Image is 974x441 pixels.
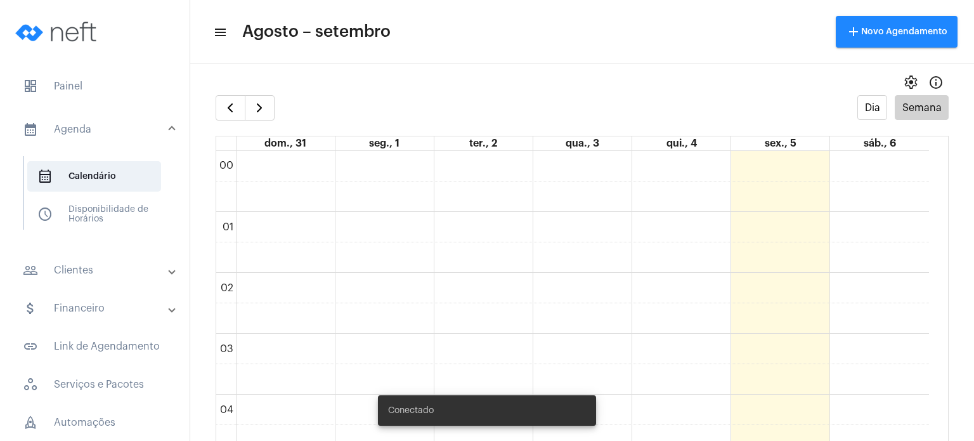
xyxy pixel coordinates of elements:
[8,150,190,247] div: sidenav iconAgenda
[895,95,949,120] button: Semana
[23,122,169,137] mat-panel-title: Agenda
[861,136,899,150] a: 6 de setembro de 2025
[216,95,245,121] button: Semana Anterior
[218,282,236,294] div: 02
[13,407,177,438] span: Automações
[836,16,958,48] button: Novo Agendamento
[218,404,236,416] div: 04
[245,95,275,121] button: Próximo Semana
[27,199,161,230] span: Disponibilidade de Horários
[846,27,947,36] span: Novo Agendamento
[262,136,309,150] a: 31 de agosto de 2025
[8,109,190,150] mat-expansion-panel-header: sidenav iconAgenda
[23,79,38,94] span: sidenav icon
[23,339,38,354] mat-icon: sidenav icon
[37,207,53,222] span: sidenav icon
[220,221,236,233] div: 01
[903,75,918,90] span: settings
[10,6,105,57] img: logo-neft-novo-2.png
[928,75,944,90] mat-icon: Info
[13,369,177,400] span: Serviços e Pacotes
[23,263,169,278] mat-panel-title: Clientes
[8,255,190,286] mat-expansion-panel-header: sidenav iconClientes
[27,161,161,192] span: Calendário
[857,95,887,120] button: Dia
[8,293,190,324] mat-expansion-panel-header: sidenav iconFinanceiro
[23,415,38,430] span: sidenav icon
[923,70,949,95] button: Info
[664,136,699,150] a: 4 de setembro de 2025
[217,160,236,171] div: 00
[23,301,38,316] mat-icon: sidenav icon
[898,70,923,95] button: settings
[242,22,391,42] span: Agosto – setembro
[23,263,38,278] mat-icon: sidenav icon
[23,377,38,392] span: sidenav icon
[563,136,602,150] a: 3 de setembro de 2025
[13,71,177,102] span: Painel
[37,169,53,184] span: sidenav icon
[213,25,226,40] mat-icon: sidenav icon
[367,136,402,150] a: 1 de setembro de 2025
[23,122,38,137] mat-icon: sidenav icon
[846,24,861,39] mat-icon: add
[218,343,236,355] div: 03
[467,136,500,150] a: 2 de setembro de 2025
[13,331,177,362] span: Link de Agendamento
[762,136,799,150] a: 5 de setembro de 2025
[388,404,434,417] span: Conectado
[23,301,169,316] mat-panel-title: Financeiro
